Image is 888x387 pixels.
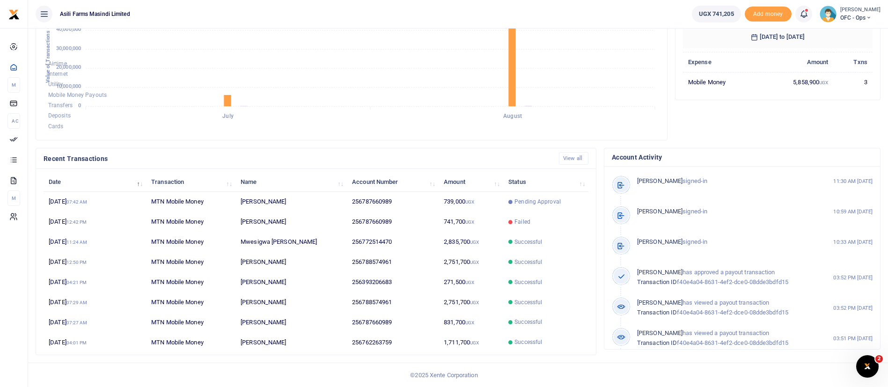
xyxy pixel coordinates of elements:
[146,212,235,232] td: MTN Mobile Money
[7,190,20,206] li: M
[514,238,542,246] span: Successful
[833,208,873,216] small: 10:59 AM [DATE]
[470,300,479,305] small: UGX
[875,355,883,363] span: 2
[56,10,134,18] span: Asili Farms Masindi Limited
[56,84,81,90] tspan: 10,000,000
[146,292,235,313] td: MTN Mobile Money
[48,71,68,77] span: Internet
[637,329,814,348] p: has viewed a payout transaction f40e4a04-8631-4ef2-dce0-08dde3bdfd15
[465,199,474,204] small: UGX
[833,304,873,312] small: 03:52 PM [DATE]
[637,329,683,336] span: [PERSON_NAME]
[745,7,792,22] li: Toup your wallet
[56,26,81,32] tspan: 40,000,000
[745,10,792,17] a: Add money
[637,268,814,287] p: has approved a payout transaction f40e4a04-8631-4ef2-dce0-08dde3bdfd15
[8,9,20,20] img: logo-small
[146,272,235,292] td: MTN Mobile Money
[56,65,81,71] tspan: 20,000,000
[637,339,677,346] span: Transaction ID
[347,212,439,232] td: 256787660989
[637,238,683,245] span: [PERSON_NAME]
[347,332,439,352] td: 256762263759
[44,153,551,164] h4: Recent Transactions
[347,272,439,292] td: 256393206683
[146,232,235,252] td: MTN Mobile Money
[8,10,20,17] a: logo-small logo-large logo-large
[235,172,347,192] th: Name: activate to sort column ascending
[48,123,64,130] span: Cards
[347,172,439,192] th: Account Number: activate to sort column ascending
[66,260,87,265] small: 12:50 PM
[760,72,834,92] td: 5,858,900
[514,298,542,307] span: Successful
[833,238,873,246] small: 10:33 AM [DATE]
[637,309,677,316] span: Transaction ID
[44,192,146,212] td: [DATE]
[559,152,588,165] a: View all
[56,45,81,51] tspan: 30,000,000
[48,92,107,98] span: Mobile Money Payouts
[44,292,146,313] td: [DATE]
[819,80,828,85] small: UGX
[637,299,683,306] span: [PERSON_NAME]
[637,269,683,276] span: [PERSON_NAME]
[66,300,88,305] small: 07:29 AM
[66,340,87,345] small: 04:01 PM
[470,340,479,345] small: UGX
[66,280,87,285] small: 04:21 PM
[235,232,347,252] td: Mwesigwa [PERSON_NAME]
[146,252,235,272] td: MTN Mobile Money
[44,272,146,292] td: [DATE]
[347,192,439,212] td: 256787660989
[833,274,873,282] small: 03:52 PM [DATE]
[514,197,561,206] span: Pending Approval
[78,102,81,109] tspan: 0
[760,52,834,72] th: Amount
[745,7,792,22] span: Add money
[222,113,233,120] tspan: July
[439,212,503,232] td: 741,700
[514,278,542,286] span: Successful
[439,332,503,352] td: 1,711,700
[235,312,347,332] td: [PERSON_NAME]
[470,260,479,265] small: UGX
[503,113,522,120] tspan: August
[465,320,474,325] small: UGX
[465,280,474,285] small: UGX
[66,199,88,204] small: 07:42 AM
[833,335,873,343] small: 03:51 PM [DATE]
[48,60,67,67] span: Airtime
[834,52,873,72] th: Txns
[235,252,347,272] td: [PERSON_NAME]
[7,113,20,129] li: Ac
[439,272,503,292] td: 271,500
[637,278,677,285] span: Transaction ID
[347,232,439,252] td: 256772514470
[235,212,347,232] td: [PERSON_NAME]
[235,192,347,212] td: [PERSON_NAME]
[347,312,439,332] td: 256787660989
[235,332,347,352] td: [PERSON_NAME]
[48,113,71,119] span: Deposits
[66,240,88,245] small: 11:24 AM
[235,292,347,313] td: [PERSON_NAME]
[439,312,503,332] td: 831,700
[840,6,881,14] small: [PERSON_NAME]
[637,177,683,184] span: [PERSON_NAME]
[44,232,146,252] td: [DATE]
[48,102,73,109] span: Transfers
[66,219,87,225] small: 12:42 PM
[637,208,683,215] span: [PERSON_NAME]
[235,272,347,292] td: [PERSON_NAME]
[514,258,542,266] span: Successful
[146,332,235,352] td: MTN Mobile Money
[146,172,235,192] th: Transaction: activate to sort column ascending
[146,312,235,332] td: MTN Mobile Money
[840,14,881,22] span: OFC - Ops
[439,252,503,272] td: 2,751,700
[146,192,235,212] td: MTN Mobile Money
[820,6,881,22] a: profile-user [PERSON_NAME] OFC - Ops
[44,252,146,272] td: [DATE]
